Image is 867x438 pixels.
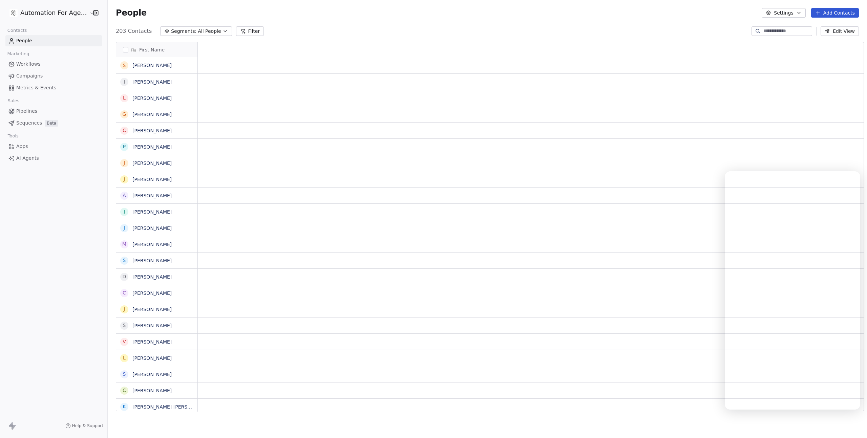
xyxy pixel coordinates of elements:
a: Metrics & Events [5,82,102,93]
a: [PERSON_NAME] [132,339,172,345]
div: S [123,322,126,329]
span: Metrics & Events [16,84,56,91]
a: Help & Support [65,423,103,429]
span: Campaigns [16,72,43,80]
a: [PERSON_NAME] [132,274,172,280]
a: [PERSON_NAME] [132,177,172,182]
div: A [123,192,126,199]
div: S [123,62,126,69]
a: [PERSON_NAME] [132,193,172,198]
span: Sequences [16,119,42,127]
div: J [124,306,125,313]
a: [PERSON_NAME] [132,144,172,150]
a: AI Agents [5,153,102,164]
a: [PERSON_NAME] [132,63,172,68]
a: Apps [5,141,102,152]
span: Tools [5,131,21,141]
div: P [123,143,126,150]
a: [PERSON_NAME] [PERSON_NAME] [132,404,213,410]
span: Pipelines [16,108,37,115]
span: Apps [16,143,28,150]
a: [PERSON_NAME] [132,372,172,377]
div: L [123,94,126,102]
a: [PERSON_NAME] [132,79,172,85]
span: People [16,37,32,44]
div: S [123,257,126,264]
span: Sales [5,96,22,106]
div: grid [116,57,198,412]
a: [PERSON_NAME] [132,225,172,231]
span: All People [198,28,221,35]
div: S [123,371,126,378]
a: Campaigns [5,70,102,82]
div: G [123,111,126,118]
a: [PERSON_NAME] [132,323,172,328]
div: J [124,78,125,85]
a: Pipelines [5,106,102,117]
a: [PERSON_NAME] [132,209,172,215]
a: SequencesBeta [5,117,102,129]
a: Workflows [5,59,102,70]
span: Automation For Agencies [20,8,88,17]
span: People [116,8,147,18]
span: Beta [45,120,58,127]
div: J [124,159,125,167]
a: [PERSON_NAME] [132,307,172,312]
span: First Name [139,46,165,53]
div: M [122,241,126,248]
button: Settings [762,8,805,18]
span: Help & Support [72,423,103,429]
a: [PERSON_NAME] [132,160,172,166]
div: L [123,354,126,362]
span: 203 Contacts [116,27,152,35]
iframe: Intercom live chat [844,415,860,431]
span: Workflows [16,61,41,68]
a: [PERSON_NAME] [132,112,172,117]
button: Add Contacts [811,8,859,18]
div: D [123,273,126,280]
div: V [123,338,126,345]
a: [PERSON_NAME] [132,242,172,247]
button: Automation For Agencies [8,7,85,19]
a: [PERSON_NAME] [132,290,172,296]
a: [PERSON_NAME] [132,258,172,263]
a: [PERSON_NAME] [132,128,172,133]
div: J [124,176,125,183]
div: C [123,127,126,134]
div: J [124,224,125,232]
div: K [123,403,126,410]
span: Contacts [4,25,30,36]
span: Marketing [4,49,32,59]
a: [PERSON_NAME] [132,388,172,393]
button: Edit View [821,26,859,36]
a: [PERSON_NAME] [132,355,172,361]
div: First Name [116,42,197,57]
a: People [5,35,102,46]
span: AI Agents [16,155,39,162]
div: J [124,208,125,215]
div: C [123,289,126,297]
button: Filter [236,26,264,36]
iframe: Intercom live chat [725,171,860,410]
img: black.png [9,9,18,17]
div: C [123,387,126,394]
a: [PERSON_NAME] [132,95,172,101]
span: Segments: [171,28,196,35]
